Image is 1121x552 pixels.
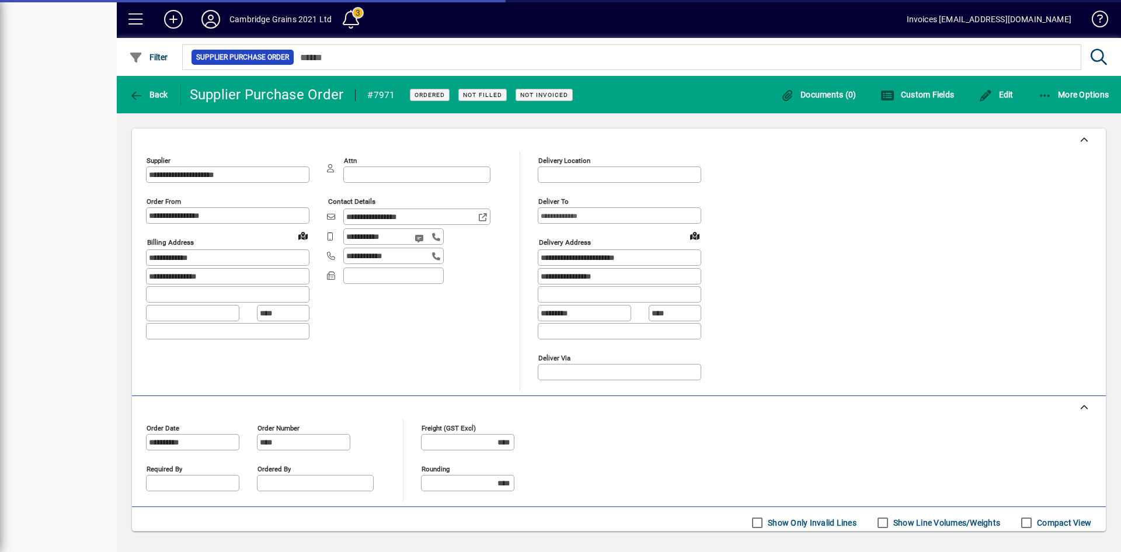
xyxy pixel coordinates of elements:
label: Show Only Invalid Lines [765,517,857,529]
span: Not Invoiced [520,91,568,99]
span: Custom Fields [880,90,954,99]
button: Back [126,84,171,105]
span: More Options [1038,90,1109,99]
button: Custom Fields [878,84,957,105]
button: Send SMS [406,224,434,252]
mat-label: Required by [147,464,182,473]
mat-label: Rounding [422,464,450,473]
button: Edit [976,84,1016,105]
div: Cambridge Grains 2021 Ltd [229,10,332,29]
mat-label: Order number [257,423,300,432]
button: Documents (0) [778,84,859,105]
a: View on map [685,226,704,245]
span: Not Filled [463,91,502,99]
button: Add [155,9,192,30]
mat-label: Attn [344,157,357,165]
button: More Options [1035,84,1112,105]
mat-label: Supplier [147,157,170,165]
div: #7971 [367,86,395,105]
span: Ordered [415,91,445,99]
span: Documents (0) [781,90,857,99]
button: Filter [126,47,171,68]
mat-label: Deliver via [538,353,570,362]
span: Supplier Purchase Order [196,51,289,63]
a: Knowledge Base [1083,2,1106,40]
span: Edit [979,90,1014,99]
mat-label: Ordered by [257,464,291,473]
app-page-header-button: Back [117,84,181,105]
span: Filter [129,53,168,62]
mat-label: Freight (GST excl) [422,423,476,432]
mat-label: Deliver To [538,197,569,206]
a: View on map [294,226,312,245]
div: Invoices [EMAIL_ADDRESS][DOMAIN_NAME] [907,10,1071,29]
span: Back [129,90,168,99]
label: Show Line Volumes/Weights [891,517,1000,529]
button: Profile [192,9,229,30]
mat-label: Order date [147,423,179,432]
mat-label: Delivery Location [538,157,590,165]
label: Compact View [1035,517,1091,529]
mat-label: Order from [147,197,181,206]
div: Supplier Purchase Order [190,85,344,104]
